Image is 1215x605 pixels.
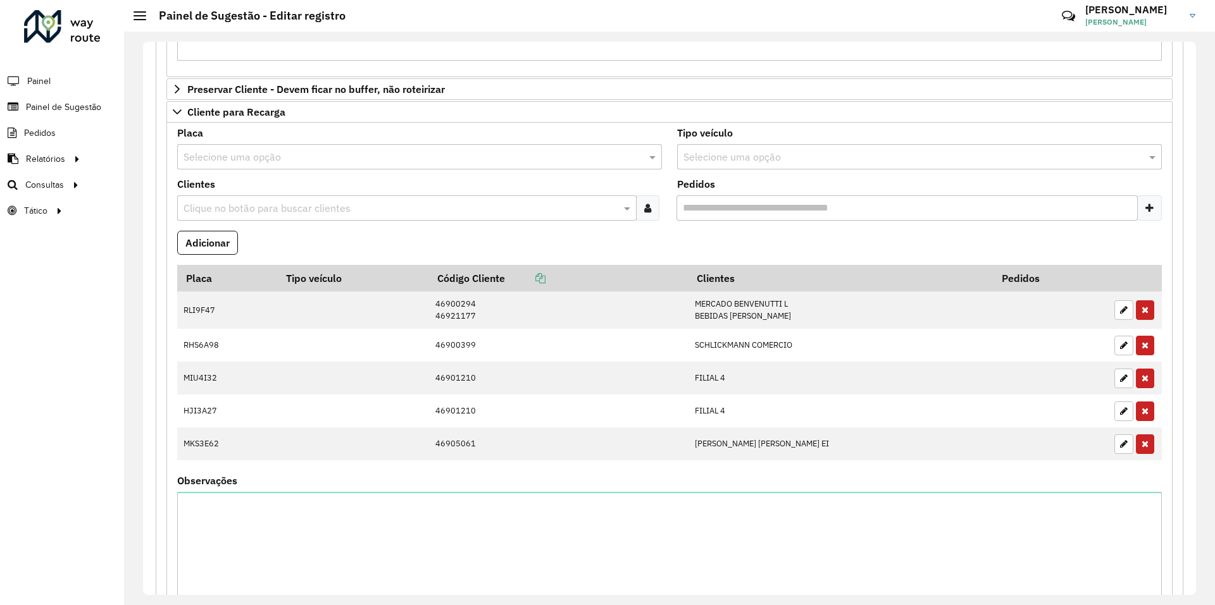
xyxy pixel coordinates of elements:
[428,394,688,427] td: 46901210
[688,427,994,460] td: [PERSON_NAME] [PERSON_NAME] EI
[428,362,688,394] td: 46901210
[677,176,715,192] label: Pedidos
[25,178,64,192] span: Consultas
[177,329,277,362] td: RHS6A98
[177,427,277,460] td: MKS3E62
[177,473,237,488] label: Observações
[27,75,51,88] span: Painel
[428,427,688,460] td: 46905061
[688,265,994,291] th: Clientes
[24,204,47,217] span: Tático
[688,329,994,362] td: SCHLICKMANN COMERCIO
[146,9,346,23] h2: Painel de Sugestão - Editar registro
[688,362,994,394] td: FILIAL 4
[1085,16,1180,28] span: [PERSON_NAME]
[1085,4,1180,16] h3: [PERSON_NAME]
[26,152,65,166] span: Relatórios
[428,329,688,362] td: 46900399
[677,125,733,140] label: Tipo veículo
[177,231,238,255] button: Adicionar
[177,362,277,394] td: MIU4I32
[688,394,994,427] td: FILIAL 4
[26,101,101,114] span: Painel de Sugestão
[505,272,545,284] a: Copiar
[166,78,1173,100] a: Preservar Cliente - Devem ficar no buffer, não roteirizar
[428,265,688,291] th: Código Cliente
[166,101,1173,123] a: Cliente para Recarga
[24,126,56,140] span: Pedidos
[177,125,203,140] label: Placa
[994,265,1108,291] th: Pedidos
[177,394,277,427] td: HJI3A27
[688,291,994,329] td: MERCADO BENVENUTTI L BEBIDAS [PERSON_NAME]
[177,176,215,192] label: Clientes
[177,265,277,291] th: Placa
[187,84,445,94] span: Preservar Cliente - Devem ficar no buffer, não roteirizar
[1055,3,1082,30] a: Contato Rápido
[187,107,285,117] span: Cliente para Recarga
[428,291,688,329] td: 46900294 46921177
[177,291,277,329] td: RLI9F47
[277,265,428,291] th: Tipo veículo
